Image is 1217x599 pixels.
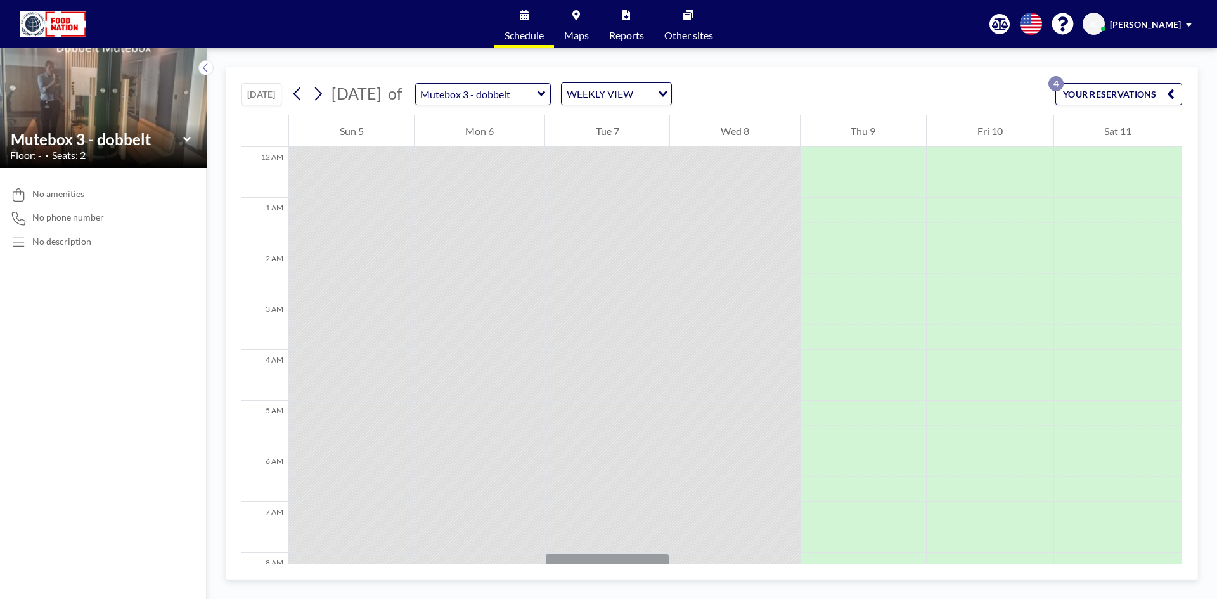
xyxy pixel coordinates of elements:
[32,212,104,223] span: No phone number
[1055,83,1182,105] button: YOUR RESERVATIONS4
[1110,19,1181,30] span: [PERSON_NAME]
[241,451,288,502] div: 6 AM
[45,151,49,160] span: •
[564,86,636,102] span: WEEKLY VIEW
[670,115,799,147] div: Wed 8
[801,115,926,147] div: Thu 9
[1054,115,1182,147] div: Sat 11
[32,236,91,247] div: No description
[20,11,86,37] img: organization-logo
[10,149,42,162] span: Floor: -
[927,115,1053,147] div: Fri 10
[241,248,288,299] div: 2 AM
[664,30,713,41] span: Other sites
[505,30,544,41] span: Schedule
[415,115,544,147] div: Mon 6
[1048,76,1064,91] p: 4
[562,83,671,105] div: Search for option
[241,83,281,105] button: [DATE]
[52,149,86,162] span: Seats: 2
[609,30,644,41] span: Reports
[388,84,402,103] span: of
[11,130,183,148] input: Mutebox 3 - dobbelt
[241,401,288,451] div: 5 AM
[241,502,288,553] div: 7 AM
[241,198,288,248] div: 1 AM
[241,299,288,350] div: 3 AM
[32,188,84,200] span: No amenities
[289,115,414,147] div: Sun 5
[332,84,382,103] span: [DATE]
[637,86,650,102] input: Search for option
[545,115,669,147] div: Tue 7
[241,147,288,198] div: 12 AM
[416,84,538,105] input: Mutebox 3 - dobbelt
[241,350,288,401] div: 4 AM
[564,30,589,41] span: Maps
[1089,18,1098,30] span: JC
